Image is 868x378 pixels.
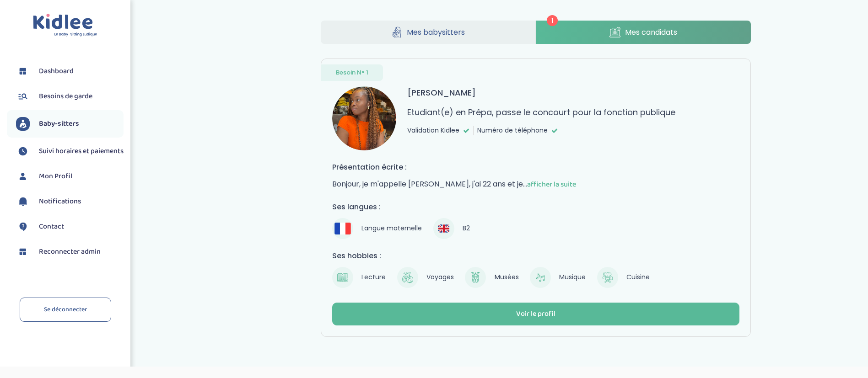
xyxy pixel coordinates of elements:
span: Reconnecter admin [39,246,101,257]
button: Voir le profil [332,303,739,325]
img: profil.svg [16,170,30,183]
p: Etudiant(e) en Prépa, passe le concourt pour la fonction publique [407,106,675,118]
a: Suivi horaires et paiements [16,144,124,158]
span: Musées [491,271,523,284]
a: Baby-sitters [16,117,124,131]
h3: [PERSON_NAME] [407,86,476,99]
img: Français [334,223,351,234]
span: Lecture [358,271,390,284]
a: Mon Profil [16,170,124,183]
span: Validation Kidlee [407,126,459,135]
img: Anglais [438,223,449,234]
img: notification.svg [16,195,30,208]
span: B2 [459,222,474,235]
span: Contact [39,221,64,232]
span: Cuisine [623,271,654,284]
img: logo.svg [33,14,97,37]
span: Musique [555,271,590,284]
span: Langue maternelle [358,222,426,235]
a: Mes candidats [536,21,751,44]
span: afficher la suite [527,179,576,190]
span: Mon Profil [39,171,72,182]
a: Besoins de garde [16,90,124,103]
a: Se déconnecter [20,298,111,322]
span: Besoins de garde [39,91,92,102]
img: dashboard.svg [16,245,30,259]
h4: Ses hobbies : [332,250,739,261]
span: Numéro de téléphone [477,126,548,135]
span: Mes candidats [625,27,677,38]
span: Suivi horaires et paiements [39,146,124,157]
div: Voir le profil [516,309,555,319]
a: Reconnecter admin [16,245,124,259]
img: suivihoraire.svg [16,144,30,158]
span: 1 [547,15,558,26]
img: contact.svg [16,220,30,234]
img: dashboard.svg [16,64,30,78]
img: besoin.svg [16,90,30,103]
span: Dashboard [39,66,74,77]
a: Dashboard [16,64,124,78]
img: avatar [332,86,396,150]
a: Besoin N° 1 avatar [PERSON_NAME] Etudiant(e) en Prépa, passe le concourt pour la fonction publiqu... [321,59,751,337]
span: Voyages [423,271,458,284]
span: Mes babysitters [407,27,465,38]
h4: Ses langues : [332,201,739,213]
span: Notifications [39,196,81,207]
p: Bonjour, je m'appelle [PERSON_NAME], j'ai 22 ans et je... [332,178,739,190]
span: Baby-sitters [39,118,79,129]
a: Mes babysitters [321,21,536,44]
span: Besoin N° 1 [336,68,368,77]
h4: Présentation écrite : [332,161,739,173]
a: Notifications [16,195,124,208]
img: babysitters.svg [16,117,30,131]
a: Contact [16,220,124,234]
